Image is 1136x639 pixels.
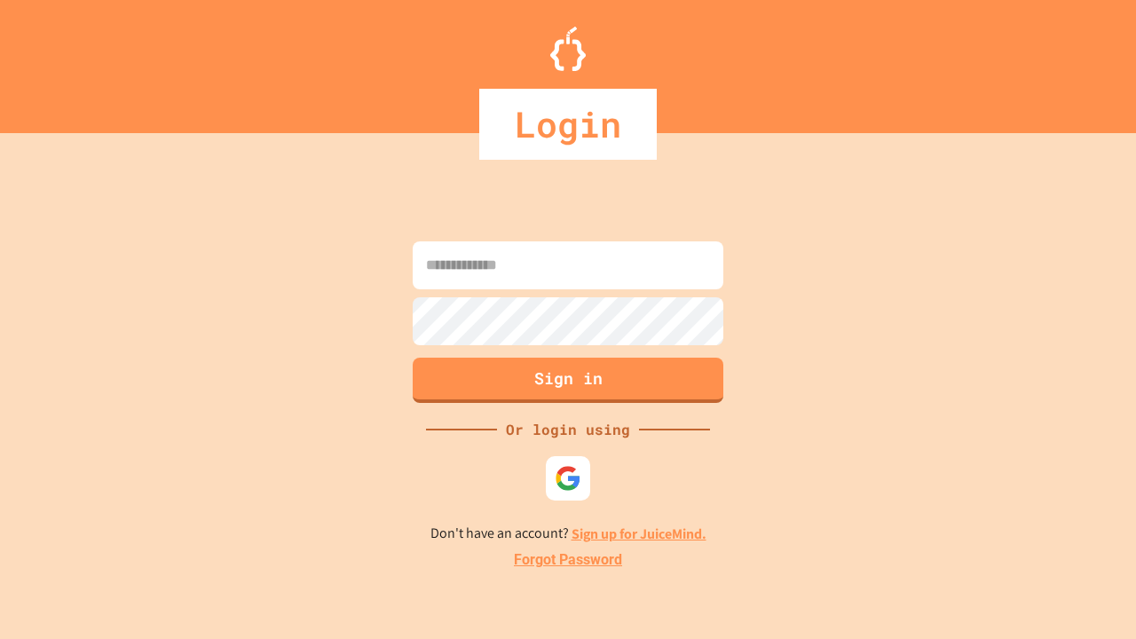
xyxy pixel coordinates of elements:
[514,549,622,571] a: Forgot Password
[413,358,723,403] button: Sign in
[497,419,639,440] div: Or login using
[572,525,706,543] a: Sign up for JuiceMind.
[555,465,581,492] img: google-icon.svg
[479,89,657,160] div: Login
[430,523,706,545] p: Don't have an account?
[550,27,586,71] img: Logo.svg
